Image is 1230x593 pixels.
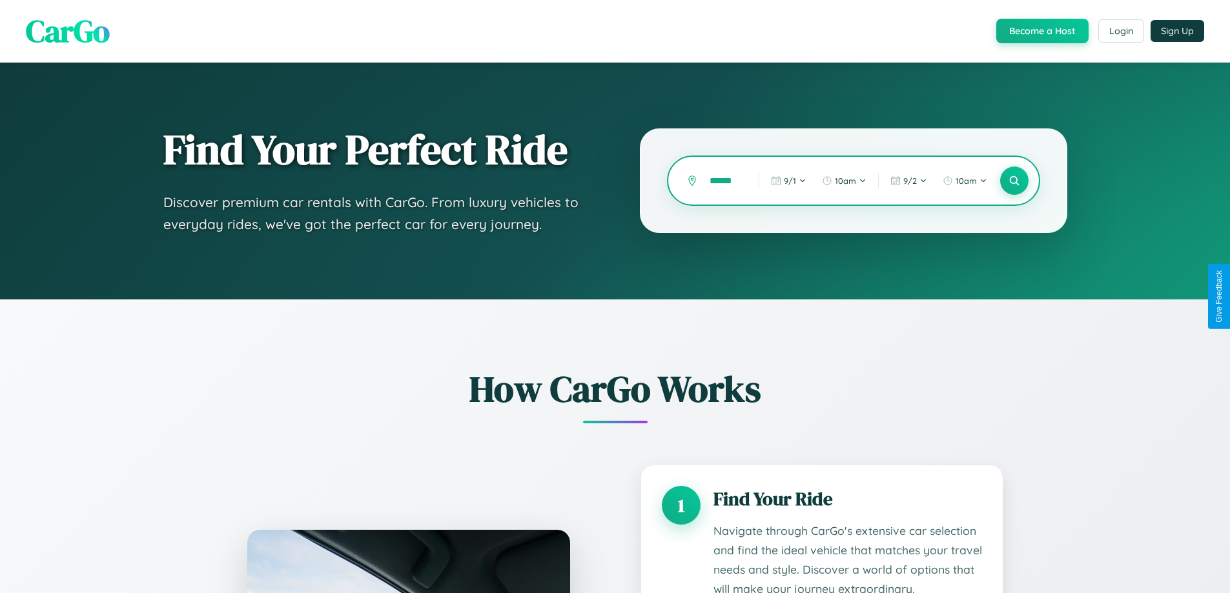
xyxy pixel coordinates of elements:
button: Become a Host [996,19,1089,43]
button: 10am [936,170,994,191]
button: 10am [815,170,873,191]
p: Discover premium car rentals with CarGo. From luxury vehicles to everyday rides, we've got the pe... [163,192,588,235]
span: CarGo [26,10,110,52]
span: 9 / 2 [903,176,917,186]
div: 1 [662,486,701,525]
button: 9/2 [884,170,934,191]
h3: Find Your Ride [713,486,982,512]
button: Sign Up [1151,20,1204,42]
span: 10am [956,176,977,186]
h2: How CarGo Works [228,364,1003,414]
h1: Find Your Perfect Ride [163,127,588,172]
div: Give Feedback [1215,270,1224,323]
span: 10am [835,176,856,186]
span: 9 / 1 [784,176,796,186]
button: 9/1 [764,170,813,191]
button: Login [1098,19,1144,43]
